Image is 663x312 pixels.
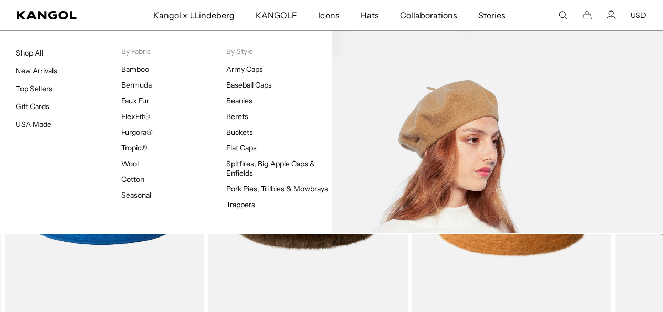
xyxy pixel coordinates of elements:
[16,84,52,93] a: Top Sellers
[606,10,616,20] a: Account
[226,143,257,153] a: Flat Caps
[16,66,57,76] a: New Arrivals
[121,175,144,184] a: Cotton
[226,112,248,121] a: Berets
[226,47,332,56] p: By Style
[121,190,151,200] a: Seasonal
[16,48,43,58] a: Shop All
[226,127,253,137] a: Buckets
[121,80,152,90] a: Bermuda
[630,10,646,20] button: USD
[226,159,315,178] a: Spitfires, Big Apple Caps & Enfields
[226,80,272,90] a: Baseball Caps
[121,64,149,74] a: Bamboo
[17,11,101,19] a: Kangol
[121,127,153,137] a: Furgora®
[582,10,592,20] button: Cart
[121,159,139,168] a: Wool
[226,200,255,209] a: Trappers
[121,96,149,105] a: Faux Fur
[226,96,252,105] a: Beanies
[16,102,49,111] a: Gift Cards
[226,184,328,193] a: Pork Pies, Trilbies & Mowbrays
[16,120,51,129] a: USA Made
[121,47,227,56] p: By Fabric
[121,112,150,121] a: FlexFit®
[121,143,148,153] a: Tropic®
[226,64,263,74] a: Army Caps
[558,10,567,20] summary: Search here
